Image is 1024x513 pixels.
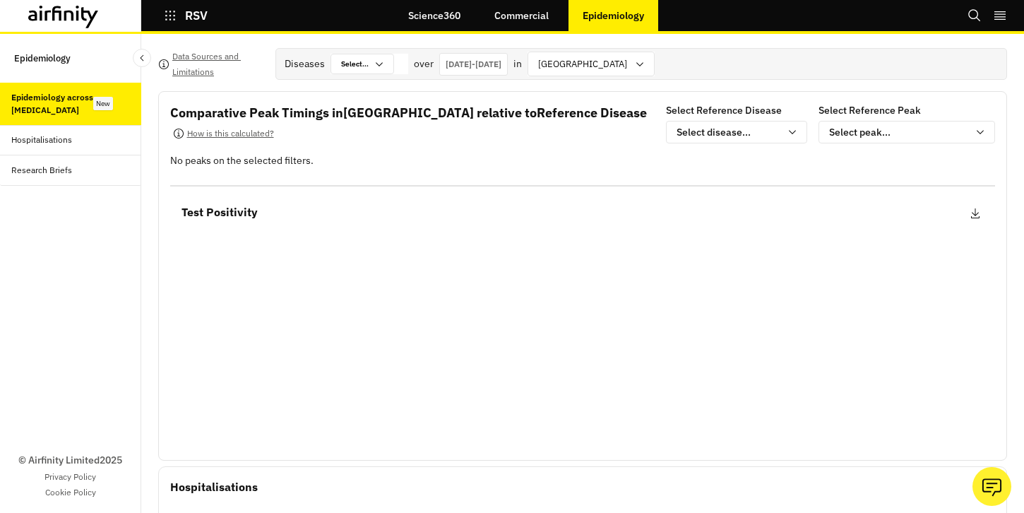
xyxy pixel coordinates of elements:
p: Data Sources and Limitations [172,49,264,80]
a: Privacy Policy [44,471,96,483]
div: Diseases [285,57,325,71]
a: Cookie Policy [45,486,96,499]
p: Comparative Peak Timings in [GEOGRAPHIC_DATA] relative to Reference Disease [170,103,647,122]
p: over [414,57,434,71]
div: Hospitalisations [11,134,72,146]
p: [DATE] - [DATE] [446,58,501,71]
div: New [93,97,113,110]
p: in [513,57,522,71]
button: Search [968,4,982,28]
p: Epidemiology [14,45,71,71]
button: RSV [164,4,208,28]
p: Select Reference Peak [818,103,921,118]
p: Select Reference Disease [666,103,782,118]
p: RSV [185,9,208,22]
p: No peaks on the selected filters. [170,153,995,168]
button: How is this calculated? [170,122,276,145]
div: Research Briefs [11,164,72,177]
p: © Airfinity Limited 2025 [18,453,122,468]
button: Data Sources and Limitations [158,53,264,76]
div: Select disease... [677,125,780,140]
div: Epidemiology across [MEDICAL_DATA] [11,91,96,117]
p: How is this calculated? [187,126,274,141]
button: Close Sidebar [133,49,151,67]
p: Test Positivity [181,204,258,222]
button: Ask our analysts [972,467,1011,506]
p: Epidemiology [583,10,644,21]
p: Hospitalisations [170,478,258,497]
